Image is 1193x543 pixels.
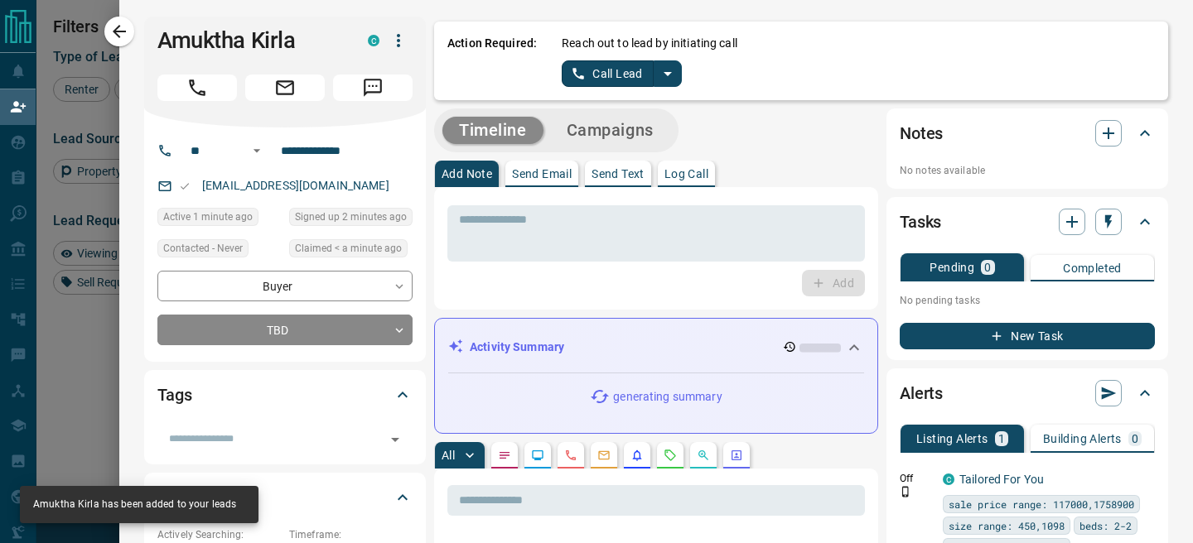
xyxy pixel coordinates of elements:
[564,449,577,462] svg: Calls
[697,449,710,462] svg: Opportunities
[157,478,413,517] div: Criteria
[1043,433,1122,444] p: Building Alerts
[157,27,343,54] h1: Amuktha Kirla
[447,35,537,87] p: Action Required:
[442,168,492,180] p: Add Note
[550,117,670,144] button: Campaigns
[916,433,988,444] p: Listing Alerts
[157,527,281,542] p: Actively Searching:
[562,60,654,87] button: Call Lead
[498,449,511,462] svg: Notes
[163,209,253,225] span: Active 1 minute ago
[900,113,1155,153] div: Notes
[900,486,911,497] svg: Push Notification Only
[531,449,544,462] svg: Lead Browsing Activity
[202,179,389,192] a: [EMAIL_ADDRESS][DOMAIN_NAME]
[157,271,413,301] div: Buyer
[664,449,677,462] svg: Requests
[900,373,1155,413] div: Alerts
[959,473,1044,486] a: Tailored For You
[592,168,645,180] p: Send Text
[984,262,991,273] p: 0
[442,449,455,461] p: All
[368,35,379,46] div: condos.ca
[900,209,941,235] h2: Tasks
[157,375,413,415] div: Tags
[1132,433,1138,444] p: 0
[562,60,682,87] div: split button
[157,315,413,345] div: TBD
[900,380,943,406] h2: Alerts
[448,332,864,363] div: Activity Summary
[664,168,708,180] p: Log Call
[442,117,543,144] button: Timeline
[470,339,564,356] p: Activity Summary
[333,74,413,101] span: Message
[562,35,737,52] p: Reach out to lead by initiating call
[949,496,1134,512] span: sale price range: 117000,1758900
[949,517,1065,534] span: size range: 450,1098
[157,484,211,511] h2: Criteria
[295,240,402,257] span: Claimed < a minute ago
[900,120,943,147] h2: Notes
[613,388,722,406] p: generating summary
[900,471,933,486] p: Off
[179,180,191,192] svg: Email Valid
[157,74,237,101] span: Call
[1079,517,1132,534] span: beds: 2-2
[157,208,281,231] div: Sat Aug 16 2025
[998,433,1005,444] p: 1
[900,323,1155,349] button: New Task
[1063,262,1122,274] p: Completed
[384,428,407,451] button: Open
[630,449,644,462] svg: Listing Alerts
[597,449,611,462] svg: Emails
[512,168,572,180] p: Send Email
[289,208,413,231] div: Sat Aug 16 2025
[247,141,267,161] button: Open
[900,202,1155,242] div: Tasks
[730,449,743,462] svg: Agent Actions
[295,209,407,225] span: Signed up 2 minutes ago
[900,288,1155,313] p: No pending tasks
[289,527,413,542] p: Timeframe:
[163,240,243,257] span: Contacted - Never
[900,163,1155,178] p: No notes available
[930,262,974,273] p: Pending
[943,473,954,485] div: condos.ca
[157,382,191,408] h2: Tags
[33,491,236,518] div: Amuktha Kirla has been added to your leads
[289,239,413,262] div: Sat Aug 16 2025
[245,74,325,101] span: Email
